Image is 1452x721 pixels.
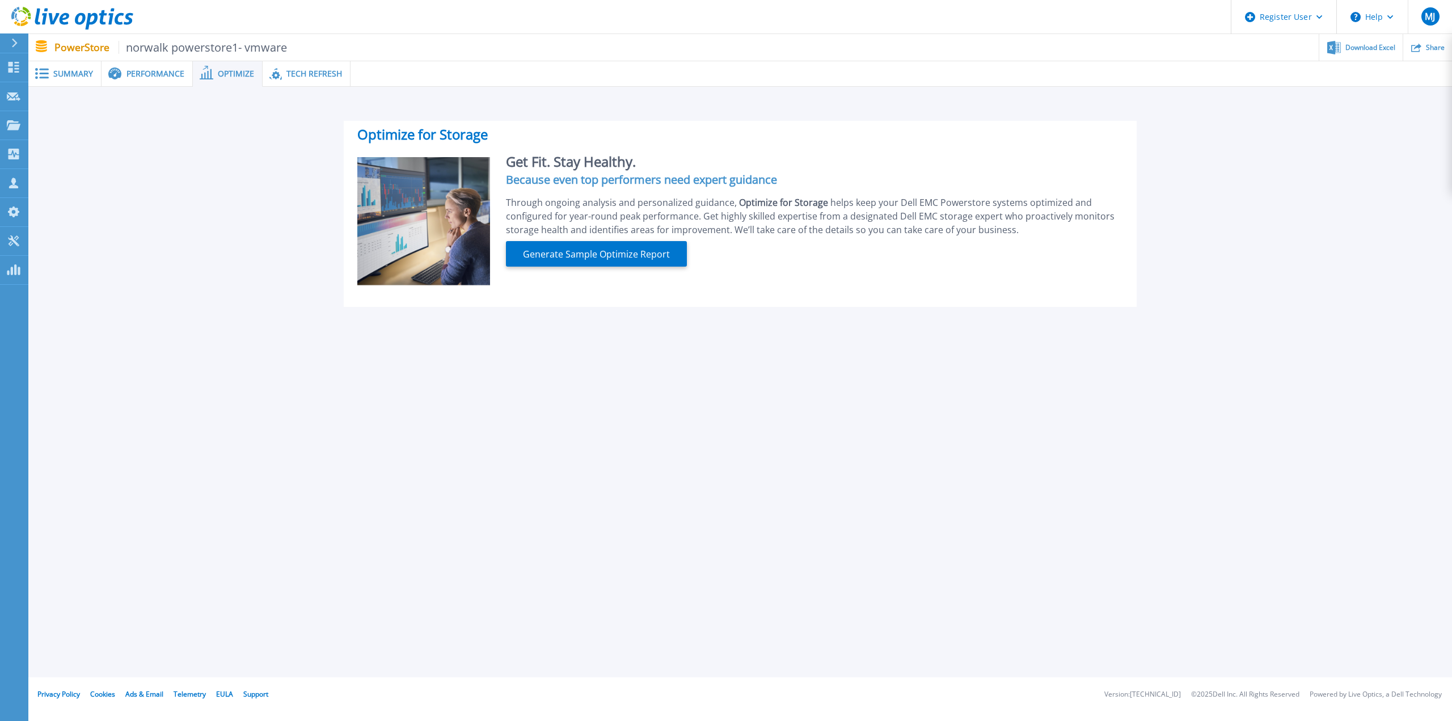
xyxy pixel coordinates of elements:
p: PowerStore [54,41,288,54]
a: Ads & Email [125,689,163,699]
span: MJ [1425,12,1435,21]
a: Cookies [90,689,115,699]
span: Tech Refresh [286,70,342,78]
span: Download Excel [1345,44,1395,51]
span: Summary [53,70,93,78]
div: Through ongoing analysis and personalized guidance, helps keep your Dell EMC Powerstore systems o... [506,196,1123,237]
span: Optimize for Storage [739,196,830,209]
a: Privacy Policy [37,689,80,699]
a: Telemetry [174,689,206,699]
button: Generate Sample Optimize Report [506,241,687,267]
span: Share [1426,44,1445,51]
span: Optimize [218,70,254,78]
li: Powered by Live Optics, a Dell Technology [1310,691,1442,698]
h4: Because even top performers need expert guidance [506,175,1123,184]
a: EULA [216,689,233,699]
span: Performance [126,70,184,78]
h2: Optimize for Storage [357,130,1123,144]
li: © 2025 Dell Inc. All Rights Reserved [1191,691,1299,698]
li: Version: [TECHNICAL_ID] [1104,691,1181,698]
span: Generate Sample Optimize Report [518,247,674,261]
span: norwalk powerstore1- vmware [119,41,288,54]
h2: Get Fit. Stay Healthy. [506,157,1123,166]
img: Optimize Promo [357,157,490,286]
a: Support [243,689,268,699]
